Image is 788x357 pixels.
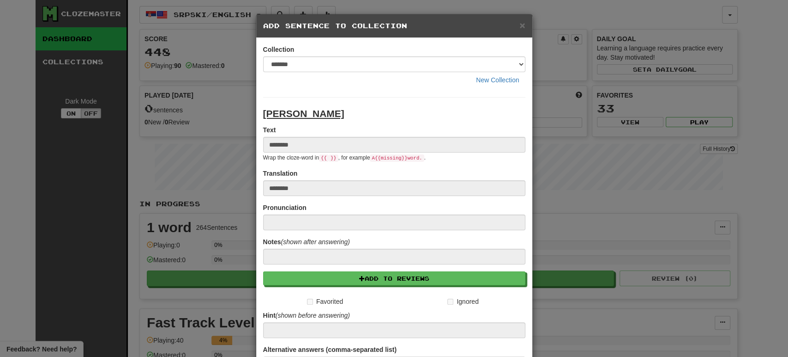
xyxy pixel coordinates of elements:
[263,154,426,161] small: Wrap the cloze-word in , for example .
[519,20,525,31] span: ×
[263,271,525,285] button: Add to Reviews
[263,311,350,320] label: Hint
[276,312,350,319] em: (shown before answering)
[263,169,298,178] label: Translation
[319,154,329,162] code: {{
[263,21,525,31] h5: Add Sentence to Collection
[263,345,397,354] label: Alternative answers (comma-separated list)
[447,297,478,306] label: Ignored
[307,299,313,305] input: Favorited
[329,154,338,162] code: }}
[281,238,349,246] em: (shown after answering)
[263,237,350,246] label: Notes
[370,154,424,162] code: A {{ missing }} word.
[263,45,295,54] label: Collection
[263,125,276,135] label: Text
[447,299,453,305] input: Ignored
[263,108,344,119] u: [PERSON_NAME]
[307,297,343,306] label: Favorited
[519,20,525,30] button: Close
[470,72,525,88] button: New Collection
[263,203,307,212] label: Pronunciation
